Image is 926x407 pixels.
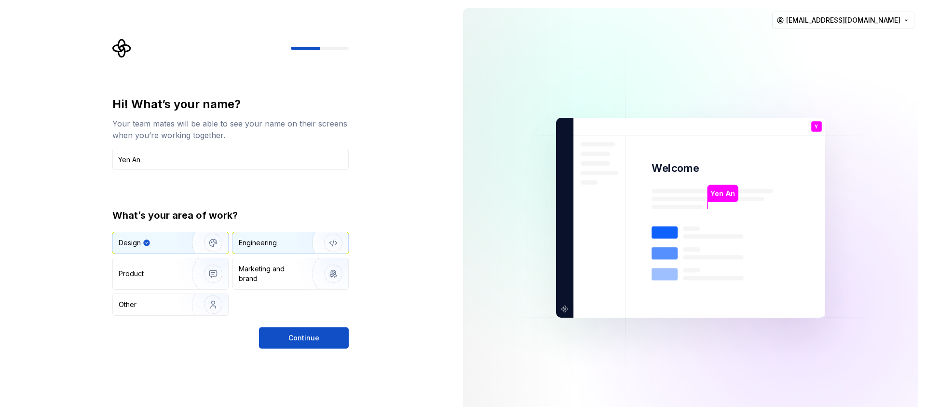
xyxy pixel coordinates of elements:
span: [EMAIL_ADDRESS][DOMAIN_NAME] [786,15,900,25]
div: What’s your area of work? [112,209,349,222]
input: Han Solo [112,149,349,170]
button: Continue [259,327,349,349]
span: Continue [288,333,319,343]
svg: Supernova Logo [112,39,132,58]
div: Other [119,300,136,309]
button: [EMAIL_ADDRESS][DOMAIN_NAME] [772,12,914,29]
div: Marketing and brand [239,264,304,283]
div: Product [119,269,144,279]
p: Yen An [710,188,735,199]
div: Hi! What’s your name? [112,97,349,112]
div: Engineering [239,238,277,248]
div: Your team mates will be able to see your name on their screens when you’re working together. [112,118,349,141]
p: Welcome [652,161,699,175]
p: Y [815,124,818,129]
div: Design [119,238,141,248]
